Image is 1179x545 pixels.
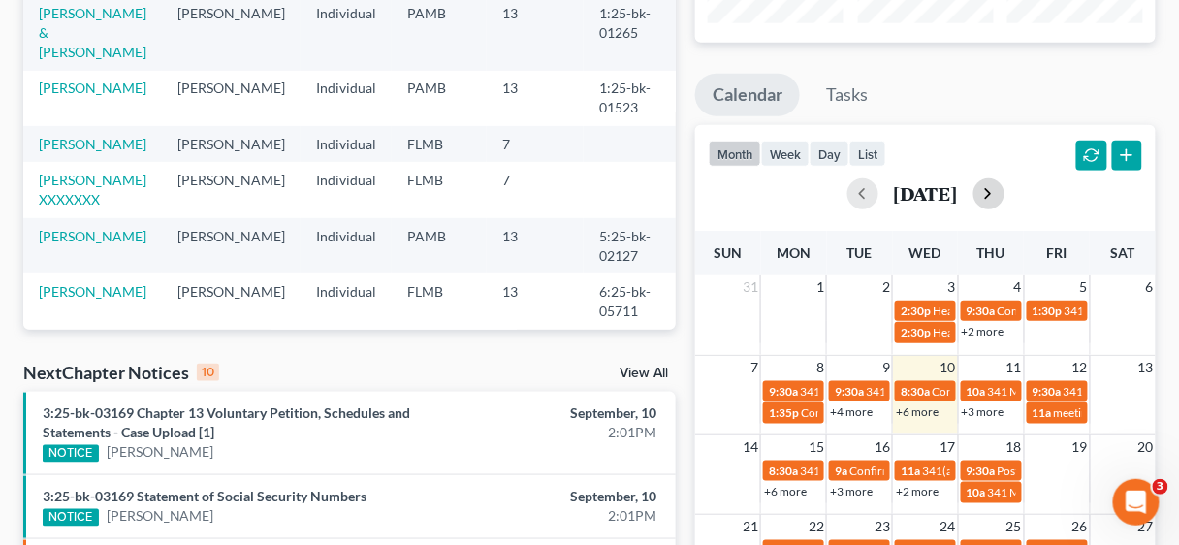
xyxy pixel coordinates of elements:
[809,74,885,116] a: Tasks
[810,141,849,167] button: day
[967,464,996,478] span: 9:30a
[764,484,807,498] a: +6 more
[835,464,847,478] span: 9a
[901,384,930,399] span: 8:30a
[1012,275,1024,299] span: 4
[946,275,958,299] span: 3
[392,218,487,273] td: PAMB
[769,405,799,420] span: 1:35p
[464,403,656,423] div: September, 10
[777,244,811,261] span: Mon
[830,484,873,498] a: +3 more
[43,509,99,527] div: NOTICE
[939,356,958,379] span: 10
[761,141,810,167] button: week
[714,244,742,261] span: Sun
[39,136,146,152] a: [PERSON_NAME]
[901,325,931,339] span: 2:30p
[769,464,798,478] span: 8:30a
[487,218,584,273] td: 13
[749,356,760,379] span: 7
[807,435,826,459] span: 15
[866,384,1162,399] span: 341 Hearing for [PERSON_NAME], [GEOGRAPHIC_DATA]
[741,435,760,459] span: 14
[301,71,392,126] td: Individual
[901,464,920,478] span: 11a
[1136,435,1156,459] span: 20
[741,515,760,538] span: 21
[162,71,301,126] td: [PERSON_NAME]
[1070,435,1090,459] span: 19
[1047,244,1067,261] span: Fri
[939,435,958,459] span: 17
[162,126,301,162] td: [PERSON_NAME]
[801,405,1126,420] span: Confirmation Hearing for [PERSON_NAME] & [PERSON_NAME]
[814,275,826,299] span: 1
[988,384,1145,399] span: 341 Meeting [PERSON_NAME]
[487,71,584,126] td: 13
[967,384,986,399] span: 10a
[464,423,656,442] div: 2:01PM
[39,5,146,60] a: [PERSON_NAME] & [PERSON_NAME]
[977,244,1005,261] span: Thu
[1111,244,1135,261] span: Sat
[830,404,873,419] a: +4 more
[807,515,826,538] span: 22
[709,141,761,167] button: month
[1144,275,1156,299] span: 6
[392,71,487,126] td: PAMB
[967,304,996,318] span: 9:30a
[301,126,392,162] td: Individual
[1033,405,1052,420] span: 11a
[39,172,146,208] a: [PERSON_NAME] XXXXXXX
[392,273,487,329] td: FLMB
[39,283,146,300] a: [PERSON_NAME]
[620,367,668,380] a: View All
[487,162,584,217] td: 7
[39,80,146,96] a: [PERSON_NAME]
[1004,435,1024,459] span: 18
[1033,384,1062,399] span: 9:30a
[584,71,677,126] td: 1:25-bk-01523
[487,273,584,329] td: 13
[873,435,892,459] span: 16
[301,330,392,385] td: Individual
[741,275,760,299] span: 31
[392,330,487,385] td: FLMB
[1153,479,1168,495] span: 3
[835,384,864,399] span: 9:30a
[39,228,146,244] a: [PERSON_NAME]
[464,506,656,526] div: 2:01PM
[800,384,957,399] span: 341 Meeting [PERSON_NAME]
[962,324,1004,338] a: +2 more
[988,485,1145,499] span: 341 Meeting [PERSON_NAME]
[162,162,301,217] td: [PERSON_NAME]
[1070,515,1090,538] span: 26
[487,126,584,162] td: 7
[901,304,931,318] span: 2:30p
[1136,515,1156,538] span: 27
[1004,356,1024,379] span: 11
[769,384,798,399] span: 9:30a
[1136,356,1156,379] span: 13
[487,330,584,385] td: 13
[847,244,873,261] span: Tue
[301,218,392,273] td: Individual
[107,442,214,462] a: [PERSON_NAME]
[162,330,301,385] td: [PERSON_NAME]
[873,515,892,538] span: 23
[932,384,1136,399] span: Confirmation Hearing [PERSON_NAME]
[23,361,219,384] div: NextChapter Notices
[464,487,656,506] div: September, 10
[880,275,892,299] span: 2
[896,484,939,498] a: +2 more
[894,183,958,204] h2: [DATE]
[584,273,677,329] td: 6:25-bk-05711
[43,488,366,504] a: 3:25-bk-03169 Statement of Social Security Numbers
[695,74,800,116] a: Calendar
[800,464,1097,478] span: 341(a) meeting for [PERSON_NAME] [PERSON_NAME], Jr.
[197,364,219,381] div: 10
[939,515,958,538] span: 24
[301,162,392,217] td: Individual
[909,244,941,261] span: Wed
